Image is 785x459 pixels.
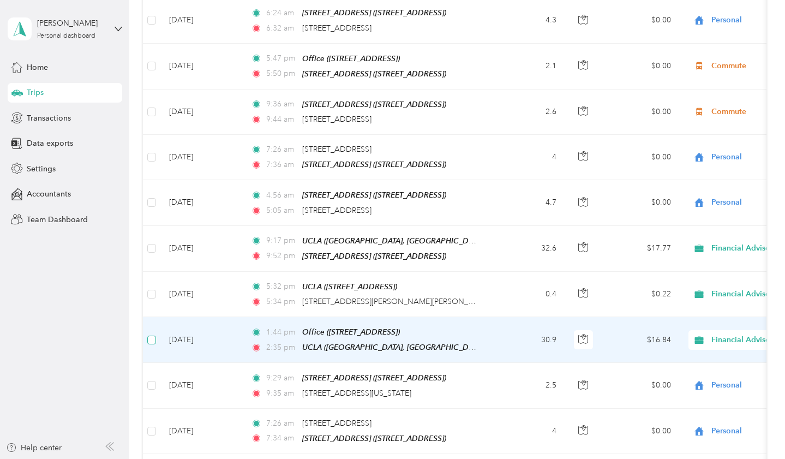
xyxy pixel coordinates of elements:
[160,180,242,225] td: [DATE]
[266,114,297,126] span: 9:44 am
[302,145,371,154] span: [STREET_ADDRESS]
[266,326,297,338] span: 1:44 pm
[266,22,297,34] span: 6:32 am
[27,112,71,124] span: Transactions
[603,363,680,408] td: $0.00
[160,363,242,408] td: [DATE]
[302,206,371,215] span: [STREET_ADDRESS]
[266,68,297,80] span: 5:50 pm
[603,409,680,454] td: $0.00
[37,17,105,29] div: [PERSON_NAME]
[27,163,56,175] span: Settings
[266,296,297,308] span: 5:34 pm
[37,33,95,39] div: Personal dashboard
[302,8,446,17] span: [STREET_ADDRESS] ([STREET_ADDRESS])
[302,434,446,443] span: [STREET_ADDRESS] ([STREET_ADDRESS])
[302,115,371,124] span: [STREET_ADDRESS]
[27,214,88,225] span: Team Dashboard
[160,90,242,135] td: [DATE]
[603,180,680,225] td: $0.00
[160,409,242,454] td: [DATE]
[493,44,565,90] td: 2.1
[27,188,71,200] span: Accountants
[27,138,73,149] span: Data exports
[266,98,297,110] span: 9:36 am
[603,226,680,272] td: $17.77
[302,282,397,291] span: UCLA ([STREET_ADDRESS])
[302,54,400,63] span: Office ([STREET_ADDRESS])
[27,62,48,73] span: Home
[160,272,242,317] td: [DATE]
[266,432,297,444] span: 7:34 am
[266,205,297,217] span: 5:05 am
[603,272,680,317] td: $0.22
[302,389,411,398] span: [STREET_ADDRESS][US_STATE]
[160,317,242,363] td: [DATE]
[493,180,565,225] td: 4.7
[266,159,297,171] span: 7:36 am
[266,7,297,19] span: 6:24 am
[160,44,242,90] td: [DATE]
[302,23,371,33] span: [STREET_ADDRESS]
[266,418,297,430] span: 7:26 am
[302,236,728,246] span: UCLA ([GEOGRAPHIC_DATA], [GEOGRAPHIC_DATA], [GEOGRAPHIC_DATA], [GEOGRAPHIC_DATA], [GEOGRAPHIC_DATA])
[603,135,680,180] td: $0.00
[493,409,565,454] td: 4
[27,87,44,98] span: Trips
[302,69,446,78] span: [STREET_ADDRESS] ([STREET_ADDRESS])
[266,189,297,201] span: 4:56 am
[493,135,565,180] td: 4
[266,388,297,400] span: 9:35 am
[493,363,565,408] td: 2.5
[266,281,297,293] span: 5:32 pm
[302,373,446,382] span: [STREET_ADDRESS] ([STREET_ADDRESS])
[603,317,680,363] td: $16.84
[724,398,785,459] iframe: Everlance-gr Chat Button Frame
[302,100,446,109] span: [STREET_ADDRESS] ([STREET_ADDRESS])
[160,226,242,272] td: [DATE]
[302,252,446,260] span: [STREET_ADDRESS] ([STREET_ADDRESS])
[302,160,446,169] span: [STREET_ADDRESS] ([STREET_ADDRESS])
[603,90,680,135] td: $0.00
[266,372,297,384] span: 9:29 am
[493,317,565,363] td: 30.9
[160,135,242,180] td: [DATE]
[302,419,371,428] span: [STREET_ADDRESS]
[266,52,297,64] span: 5:47 pm
[266,250,297,262] span: 9:52 pm
[266,235,297,247] span: 9:17 pm
[302,327,400,336] span: Office ([STREET_ADDRESS])
[6,442,62,454] button: Help center
[302,343,728,352] span: UCLA ([GEOGRAPHIC_DATA], [GEOGRAPHIC_DATA], [GEOGRAPHIC_DATA], [GEOGRAPHIC_DATA], [GEOGRAPHIC_DATA])
[493,226,565,272] td: 32.6
[302,297,493,306] span: [STREET_ADDRESS][PERSON_NAME][PERSON_NAME]
[266,144,297,156] span: 7:26 am
[603,44,680,90] td: $0.00
[266,342,297,354] span: 2:35 pm
[493,90,565,135] td: 2.6
[302,190,446,199] span: [STREET_ADDRESS] ([STREET_ADDRESS])
[493,272,565,317] td: 0.4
